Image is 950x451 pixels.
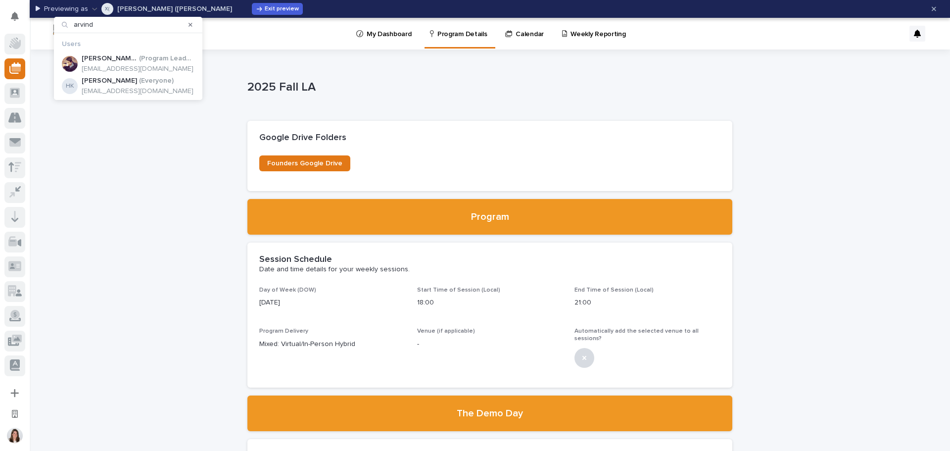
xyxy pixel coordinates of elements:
p: Previewing as [44,5,88,13]
p: [DATE] [259,298,405,308]
a: My Dashboard [355,18,416,49]
p: ( Everyone ) [139,77,174,85]
a: Program Details [428,18,491,47]
p: 21:00 [574,298,720,308]
span: Day of Week (DOW) [259,287,316,293]
p: [PERSON_NAME] ([PERSON_NAME] [117,5,232,12]
img: Workspace Logo [52,22,91,41]
p: ( Program Leader ) [139,54,195,63]
input: Search for role or user [58,17,198,33]
p: Mixed: Virtual/In-Person Hybrid [259,339,405,350]
p: 18:00 [417,298,563,308]
div: Notifications [12,12,25,28]
p: My Dashboard [367,18,411,39]
button: Notifications [4,6,25,27]
p: - [417,339,563,350]
div: Xulin (Leon) Guo [105,3,109,15]
h2: Session Schedule [259,254,332,265]
p: [PERSON_NAME] [82,54,137,63]
img: Arvind Murthy [62,56,78,72]
p: Calendar [516,18,544,39]
button: users-avatar [4,425,25,446]
p: [EMAIL_ADDRESS][DOMAIN_NAME] [82,65,194,73]
span: End Time of Session (Local) [574,287,654,293]
p: Program Details [437,18,487,39]
a: Founders Google Drive [259,155,350,171]
h2: Program [471,211,509,223]
span: Exit preview [265,6,299,12]
h2: The Demo Day [457,407,523,419]
span: Start Time of Session (Local) [417,287,500,293]
span: Program Delivery [259,328,308,334]
span: Founders Google Drive [267,160,342,167]
div: Arvind Murthy[PERSON_NAME](Program Leader)[EMAIL_ADDRESS][DOMAIN_NAME] [54,51,202,76]
h2: Google Drive Folders [259,133,346,144]
button: Open workspace settings [4,403,25,424]
a: Weekly Reporting [561,18,630,49]
p: Date and time details for your weekly sessions. [259,265,716,275]
div: Harvinder Kaur [66,78,74,94]
p: [PERSON_NAME] [82,77,137,85]
div: Harvinder Kaur[PERSON_NAME](Everyone)[EMAIL_ADDRESS][DOMAIN_NAME] [54,74,202,99]
p: [EMAIL_ADDRESS][DOMAIN_NAME] [82,87,193,96]
p: Weekly Reporting [570,18,625,39]
span: Automatically add the selected venue to all sessions? [574,328,699,341]
a: Calendar [504,18,548,49]
span: Venue (if applicable) [417,328,475,334]
p: 2025 Fall LA [247,80,728,95]
button: Add a new app... [4,383,25,403]
p: Users [62,40,81,49]
button: Xulin (Leon) Guo[PERSON_NAME] ([PERSON_NAME] [92,1,232,17]
button: Exit preview [252,3,303,15]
